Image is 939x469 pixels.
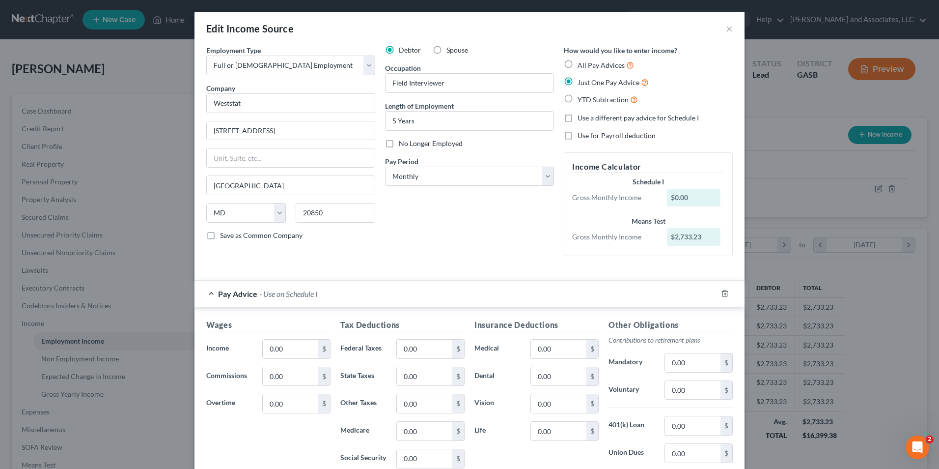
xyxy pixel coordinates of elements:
[386,74,553,92] input: --
[608,335,733,345] p: Contributions to retirement plans
[218,289,257,298] span: Pay Advice
[207,176,375,195] input: Enter city...
[604,416,660,436] label: 401(k) Loan
[397,367,452,386] input: 0.00
[578,61,625,69] span: All Pay Advices
[385,157,418,166] span: Pay Period
[318,394,330,413] div: $
[335,339,391,359] label: Federal Taxes
[206,93,375,113] input: Search company by name...
[720,444,732,463] div: $
[335,421,391,441] label: Medicare
[906,436,929,459] iframe: Intercom live chat
[726,23,733,34] button: ×
[318,340,330,358] div: $
[578,131,656,140] span: Use for Payroll deduction
[578,95,629,104] span: YTD Subtraction
[586,367,598,386] div: $
[446,46,468,54] span: Spouse
[564,45,677,56] label: How would you like to enter income?
[452,340,464,358] div: $
[335,367,391,386] label: State Taxes
[667,189,721,206] div: $0.00
[586,340,598,358] div: $
[452,449,464,468] div: $
[296,203,375,223] input: Enter zip...
[206,46,261,55] span: Employment Type
[720,416,732,435] div: $
[397,422,452,440] input: 0.00
[604,381,660,400] label: Voluntary
[452,422,464,440] div: $
[572,177,724,187] div: Schedule I
[335,449,391,469] label: Social Security
[578,78,639,87] span: Just One Pay Advice
[385,63,421,73] label: Occupation
[667,228,721,246] div: $2,733.23
[206,319,331,331] h5: Wages
[340,319,465,331] h5: Tax Deductions
[474,319,599,331] h5: Insurance Deductions
[386,112,553,130] input: ex: 2 years
[206,84,235,92] span: Company
[572,161,724,173] h5: Income Calculator
[608,319,733,331] h5: Other Obligations
[220,231,303,239] span: Save as Common Company
[567,232,662,242] div: Gross Monthly Income
[385,101,454,111] label: Length of Employment
[586,422,598,440] div: $
[665,444,720,463] input: 0.00
[318,367,330,386] div: $
[259,289,318,298] span: - Use on Schedule I
[926,436,934,443] span: 2
[531,422,586,440] input: 0.00
[207,148,375,167] input: Unit, Suite, etc...
[469,394,525,413] label: Vision
[399,139,463,147] span: No Longer Employed
[720,353,732,372] div: $
[665,416,720,435] input: 0.00
[201,367,257,386] label: Commissions
[604,443,660,463] label: Union Dues
[531,340,586,358] input: 0.00
[335,394,391,413] label: Other Taxes
[263,367,318,386] input: 0.00
[665,353,720,372] input: 0.00
[469,421,525,441] label: Life
[469,339,525,359] label: Medical
[397,340,452,358] input: 0.00
[207,121,375,140] input: Enter address...
[720,381,732,400] div: $
[263,340,318,358] input: 0.00
[263,394,318,413] input: 0.00
[567,193,662,203] div: Gross Monthly Income
[452,394,464,413] div: $
[572,216,724,226] div: Means Test
[531,394,586,413] input: 0.00
[586,394,598,413] div: $
[397,449,452,468] input: 0.00
[578,114,699,122] span: Use a different pay advice for Schedule I
[531,367,586,386] input: 0.00
[399,46,421,54] span: Debtor
[452,367,464,386] div: $
[469,367,525,386] label: Dental
[397,394,452,413] input: 0.00
[206,344,229,352] span: Income
[604,353,660,373] label: Mandatory
[665,381,720,400] input: 0.00
[206,22,294,35] div: Edit Income Source
[201,394,257,413] label: Overtime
